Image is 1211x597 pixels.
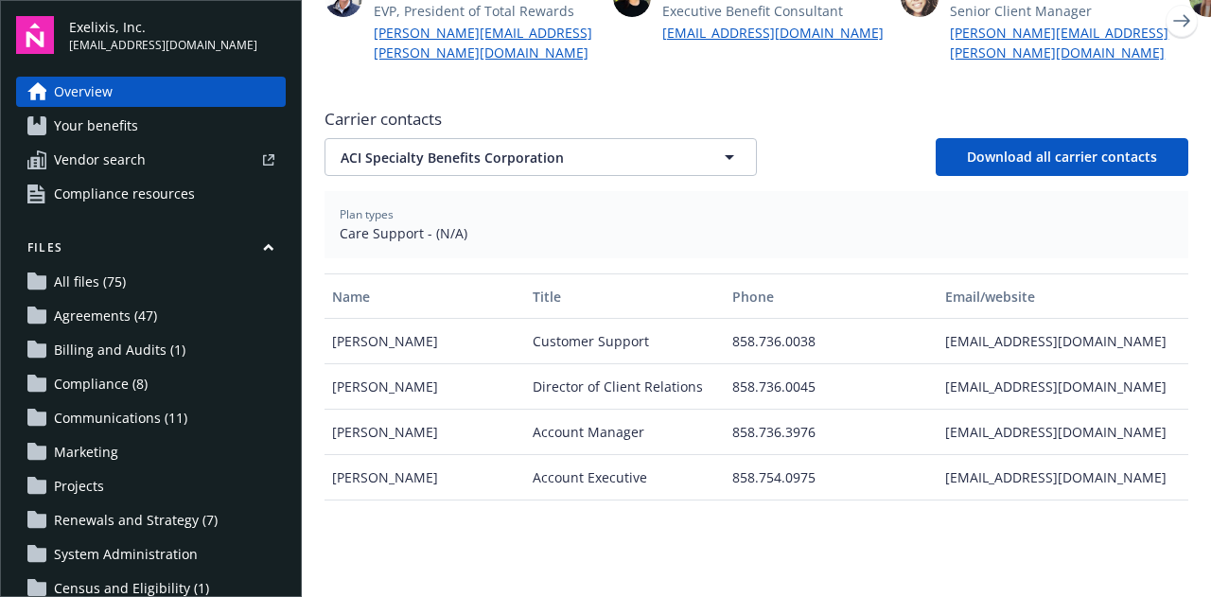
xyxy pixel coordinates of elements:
[725,319,938,364] div: 858.736.0038
[938,364,1188,410] div: [EMAIL_ADDRESS][DOMAIN_NAME]
[54,301,157,331] span: Agreements (47)
[332,287,518,307] div: Name
[16,111,286,141] a: Your benefits
[662,1,886,21] span: Executive Benefit Consultant
[16,403,286,433] a: Communications (11)
[54,179,195,209] span: Compliance resources
[16,505,286,536] a: Renewals and Strategy (7)
[662,23,886,43] a: [EMAIL_ADDRESS][DOMAIN_NAME]
[967,148,1157,166] span: Download all carrier contacts
[16,16,54,54] img: navigator-logo.svg
[54,369,148,399] span: Compliance (8)
[54,335,185,365] span: Billing and Audits (1)
[938,273,1188,319] button: Email/website
[950,23,1174,62] a: [PERSON_NAME][EMAIL_ADDRESS][PERSON_NAME][DOMAIN_NAME]
[725,410,938,455] div: 858.736.3976
[938,319,1188,364] div: [EMAIL_ADDRESS][DOMAIN_NAME]
[16,335,286,365] a: Billing and Audits (1)
[54,77,113,107] span: Overview
[16,437,286,467] a: Marketing
[325,364,525,410] div: [PERSON_NAME]
[16,77,286,107] a: Overview
[69,37,257,54] span: [EMAIL_ADDRESS][DOMAIN_NAME]
[16,179,286,209] a: Compliance resources
[725,455,938,500] div: 858.754.0975
[341,148,680,167] span: ACI Specialty Benefits Corporation
[16,301,286,331] a: Agreements (47)
[936,138,1188,176] button: Download all carrier contacts
[732,287,930,307] div: Phone
[950,1,1174,21] span: Senior Client Manager
[525,364,726,410] div: Director of Client Relations
[525,319,726,364] div: Customer Support
[340,206,1173,223] span: Plan types
[325,319,525,364] div: [PERSON_NAME]
[54,437,118,467] span: Marketing
[325,455,525,500] div: [PERSON_NAME]
[54,471,104,501] span: Projects
[725,364,938,410] div: 858.736.0045
[16,145,286,175] a: Vendor search
[54,403,187,433] span: Communications (11)
[16,267,286,297] a: All files (75)
[54,111,138,141] span: Your benefits
[325,273,525,319] button: Name
[325,108,1188,131] span: Carrier contacts
[340,223,1173,243] span: Care Support - (N/A)
[16,239,286,263] button: Files
[54,505,218,536] span: Renewals and Strategy (7)
[725,273,938,319] button: Phone
[525,410,726,455] div: Account Manager
[525,273,726,319] button: Title
[16,471,286,501] a: Projects
[325,410,525,455] div: [PERSON_NAME]
[69,17,257,37] span: Exelixis, Inc.
[69,16,286,54] button: Exelixis, Inc.[EMAIL_ADDRESS][DOMAIN_NAME]
[54,539,198,570] span: System Administration
[54,145,146,175] span: Vendor search
[938,410,1188,455] div: [EMAIL_ADDRESS][DOMAIN_NAME]
[374,23,598,62] a: [PERSON_NAME][EMAIL_ADDRESS][PERSON_NAME][DOMAIN_NAME]
[533,287,718,307] div: Title
[1167,6,1197,36] a: Next
[325,138,757,176] button: ACI Specialty Benefits Corporation
[938,455,1188,500] div: [EMAIL_ADDRESS][DOMAIN_NAME]
[374,1,598,21] span: EVP, President of Total Rewards
[16,369,286,399] a: Compliance (8)
[16,539,286,570] a: System Administration
[945,287,1181,307] div: Email/website
[54,267,126,297] span: All files (75)
[525,455,726,500] div: Account Executive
